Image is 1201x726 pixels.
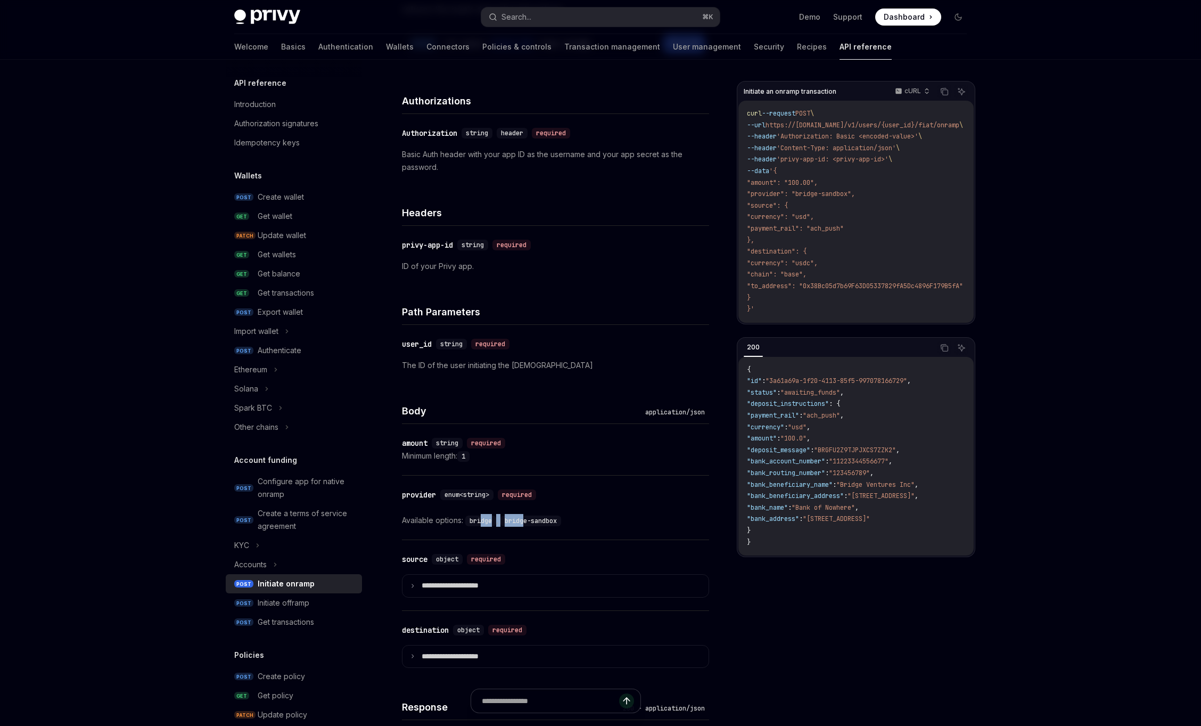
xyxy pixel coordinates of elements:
[402,94,709,108] h4: Authorizations
[747,213,814,221] span: "currency": "usd",
[799,411,803,420] span: :
[673,34,741,60] a: User management
[619,694,634,708] button: Send message
[226,504,362,536] a: POSTCreate a terms of service agreement
[226,667,362,686] a: POSTCreate policy
[258,248,296,261] div: Get wallets
[426,34,470,60] a: Connectors
[457,626,480,634] span: object
[747,247,807,256] span: "destination": {
[466,129,488,137] span: string
[744,87,836,96] span: Initiate an onramp transaction
[792,503,855,512] span: "Bank of Nowhere"
[226,593,362,613] a: POSTInitiate offramp
[226,114,362,133] a: Authorization signatures
[258,689,293,702] div: Get policy
[747,190,855,198] span: "provider": "bridge-sandbox",
[780,388,840,397] span: "awaiting_funds"
[870,469,874,477] span: ,
[777,144,896,152] span: 'Content-Type: application/json'
[814,446,896,454] span: "BRGFU2Z9TJPJXCS7ZZK2"
[258,229,306,242] div: Update wallet
[258,210,292,223] div: Get wallet
[829,469,870,477] span: "123456789"
[234,136,300,149] div: Idempotency keys
[234,673,253,681] span: POST
[258,708,307,721] div: Update policy
[918,132,922,141] span: \
[226,226,362,245] a: PATCHUpdate wallet
[747,178,818,187] span: "amount": "100.00",
[234,649,264,662] h5: Policies
[258,267,300,280] div: Get balance
[402,490,436,500] div: provider
[258,507,356,533] div: Create a terms of service agreement
[234,347,253,355] span: POST
[234,308,253,316] span: POST
[258,287,314,299] div: Get transactions
[747,293,751,302] span: }
[829,457,889,466] span: "11223344556677"
[402,514,709,527] div: Available options:
[467,554,505,565] div: required
[258,597,309,609] div: Initiate offramp
[747,365,751,374] span: {
[762,109,795,118] span: --request
[402,450,709,462] div: Minimum length:
[234,599,253,607] span: POST
[769,167,777,175] span: '{
[904,87,921,95] p: cURL
[747,503,788,512] span: "bank_name"
[226,264,362,283] a: GETGet balance
[234,169,262,182] h5: Wallets
[747,167,769,175] span: --data
[937,85,951,99] button: Copy the contents from the code block
[402,305,709,319] h4: Path Parameters
[234,618,253,626] span: POST
[234,270,249,278] span: GET
[498,490,536,500] div: required
[402,438,427,448] div: amount
[747,270,807,279] span: "chain": "base",
[402,359,709,372] p: The ID of the user initiating the [DEMOGRAPHIC_DATA]
[501,11,531,23] div: Search...
[825,457,829,466] span: :
[766,377,907,385] span: "3a61a69a-1f20-4113-85f5-997078166729"
[799,515,803,523] span: :
[747,282,963,290] span: "to_address": "0x38Bc05d7b69F63D05337829fA5Dc4896F179B5fA"
[747,457,825,466] span: "bank_account_number"
[747,411,799,420] span: "payment_rail"
[848,492,915,500] span: "[STREET_ADDRESS]"
[747,526,751,535] span: }
[915,492,918,500] span: ,
[915,480,918,489] span: ,
[234,402,272,414] div: Spark BTC
[234,484,253,492] span: POST
[747,121,766,129] span: --url
[777,434,780,443] span: :
[318,34,373,60] a: Authentication
[907,377,911,385] span: ,
[471,339,509,349] div: required
[955,85,968,99] button: Ask AI
[955,341,968,355] button: Ask AI
[234,325,278,338] div: Import wallet
[889,155,892,164] span: \
[797,34,827,60] a: Recipes
[762,377,766,385] span: :
[234,580,253,588] span: POST
[896,446,900,454] span: ,
[402,128,457,138] div: Authorization
[386,34,414,60] a: Wallets
[467,438,505,448] div: required
[457,451,470,462] code: 1
[747,155,777,164] span: --header
[226,341,362,360] a: POSTAuthenticate
[784,423,788,431] span: :
[258,616,314,629] div: Get transactions
[788,423,807,431] span: "usd"
[747,109,762,118] span: curl
[234,77,286,89] h5: API reference
[747,446,810,454] span: "deposit_message"
[840,34,892,60] a: API reference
